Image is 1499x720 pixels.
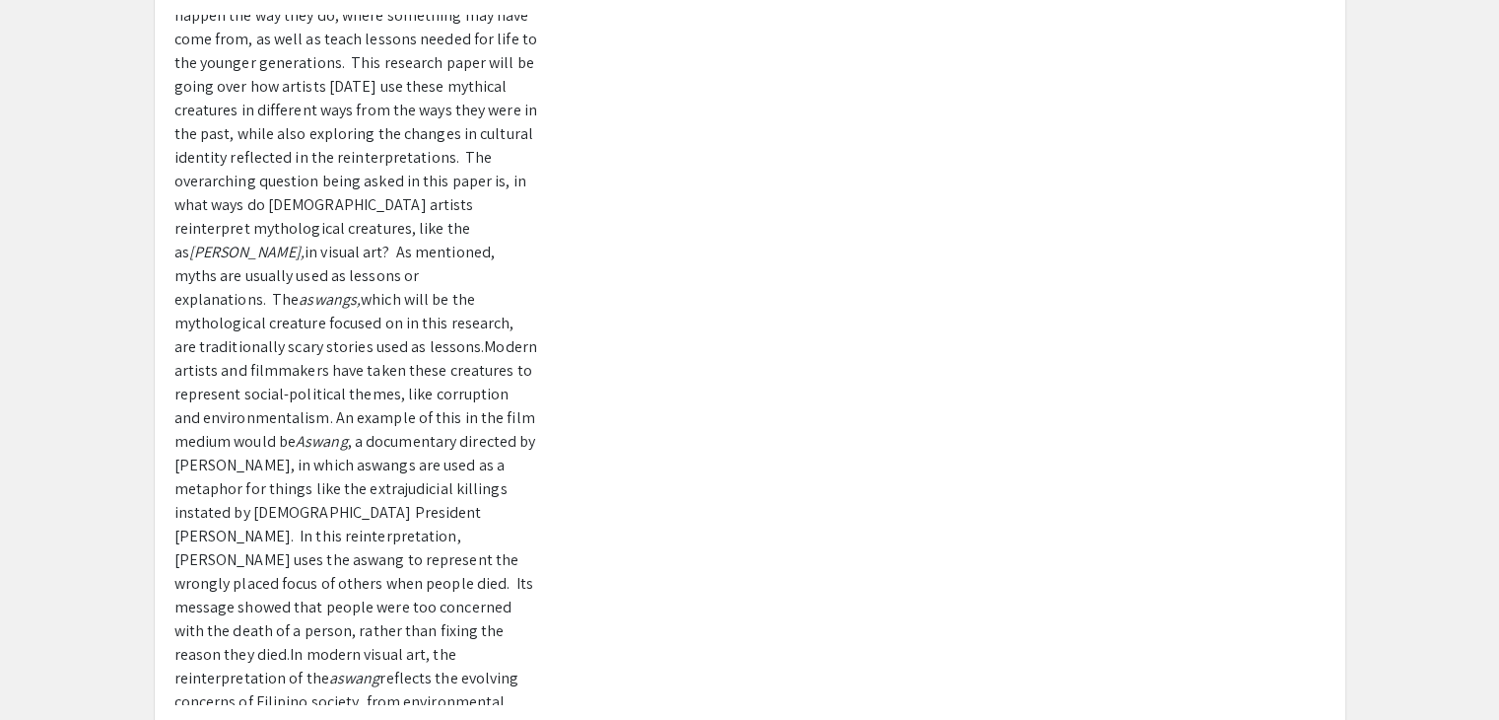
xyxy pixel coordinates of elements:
[329,668,380,688] em: aswang
[296,431,348,452] em: Aswang
[568,15,1326,545] iframe: StARS (Filipino Mythical Creatures in Visual Art Today)
[15,631,84,705] iframe: Chat
[299,289,361,310] em: aswangs,
[174,242,496,310] span: in visual art? As mentioned, myths are usually used as lessons or explanations. The
[174,289,514,357] span: which will be the mythological creature focused on in this research, are traditionally scary stor...
[189,242,305,262] em: [PERSON_NAME],
[174,644,456,688] span: In modern visual art, the reinterpretation of the
[174,336,537,452] span: Modern artists and filmmakers have taken these creatures to represent social-political themes, li...
[174,431,536,665] span: , a documentary directed by [PERSON_NAME], in which aswangs are used as a metaphor for things lik...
